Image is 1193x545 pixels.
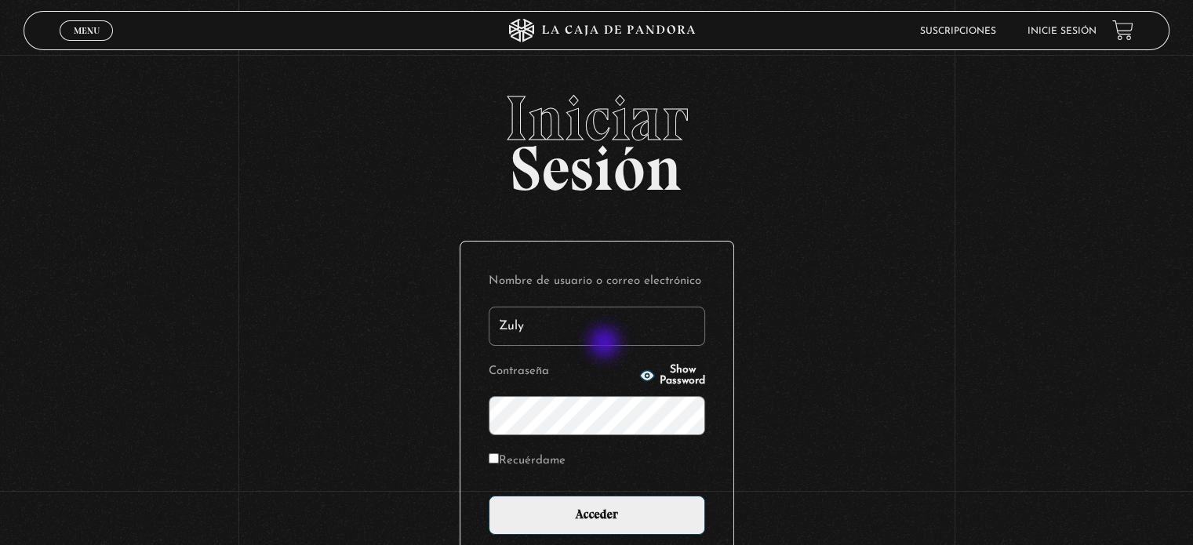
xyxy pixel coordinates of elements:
input: Acceder [489,496,705,535]
button: Show Password [639,365,705,387]
a: Inicie sesión [1028,27,1097,36]
span: Menu [74,26,100,35]
span: Show Password [660,365,705,387]
label: Recuérdame [489,449,566,474]
input: Recuérdame [489,453,499,463]
h2: Sesión [24,87,1169,187]
a: View your shopping cart [1112,20,1133,41]
a: Suscripciones [920,27,996,36]
label: Nombre de usuario o correo electrónico [489,270,705,294]
span: Iniciar [24,87,1169,150]
span: Cerrar [68,39,105,50]
label: Contraseña [489,360,635,384]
